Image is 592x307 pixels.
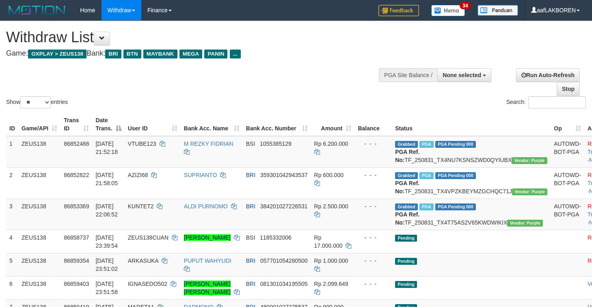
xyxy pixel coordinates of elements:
span: Grabbed [395,203,418,210]
span: [DATE] 23:51:58 [95,281,118,295]
span: Copy 1185332006 to clipboard [260,234,292,241]
img: Button%20Memo.svg [431,5,465,16]
span: Grabbed [395,141,418,148]
td: 3 [6,199,18,230]
a: ALDI PURNOMO [184,203,228,210]
th: Amount: activate to sort column ascending [311,113,355,136]
span: [DATE] 21:52:18 [95,141,118,155]
th: Bank Acc. Name: activate to sort column ascending [181,113,243,136]
div: - - - [358,202,389,210]
th: Balance [354,113,392,136]
div: - - - [358,171,389,179]
span: 86852488 [64,141,89,147]
th: Game/API: activate to sort column ascending [18,113,60,136]
span: PGA Pending [435,203,476,210]
span: 86859403 [64,281,89,287]
a: Run Auto-Refresh [516,68,580,82]
th: User ID: activate to sort column ascending [125,113,181,136]
span: Rp 17.000.000 [314,234,343,249]
button: None selected [437,68,491,82]
span: BSI [246,141,255,147]
span: None selected [443,72,481,78]
span: MAYBANK [143,50,177,58]
td: 4 [6,230,18,253]
h1: Withdraw List [6,29,387,45]
span: Copy 359301042943537 to clipboard [260,172,308,178]
td: ZEUS138 [18,136,60,168]
span: Rp 1.000.000 [314,257,348,264]
span: [DATE] 22:06:52 [95,203,118,218]
span: BRI [246,203,255,210]
span: BTN [123,50,141,58]
a: M REZKY FIDRIAN [184,141,233,147]
span: 86859354 [64,257,89,264]
a: [PERSON_NAME] [184,234,231,241]
span: PGA Pending [435,141,476,148]
th: Date Trans.: activate to sort column descending [92,113,124,136]
td: AUTOWD-BOT-PGA [551,136,584,168]
label: Show entries [6,96,68,108]
td: ZEUS138 [18,276,60,299]
th: Status [392,113,551,136]
td: ZEUS138 [18,253,60,276]
td: AUTOWD-BOT-PGA [551,167,584,199]
div: - - - [358,233,389,242]
span: BRI [105,50,121,58]
span: Marked by aaftrukkakada [419,203,434,210]
span: KUNTET2 [128,203,154,210]
img: panduan.png [477,5,518,16]
td: 5 [6,253,18,276]
span: [DATE] 21:58:05 [95,172,118,186]
b: PGA Ref. No: [395,149,419,163]
span: IGNASEDO502 [128,281,167,287]
div: - - - [358,280,389,288]
img: MOTION_logo.png [6,4,68,16]
span: MEGA [179,50,203,58]
th: Trans ID: activate to sort column ascending [60,113,92,136]
a: SUPRIANTO [184,172,217,178]
span: ZEUS138CUAN [128,234,169,241]
span: [DATE] 23:51:02 [95,257,118,272]
span: 86858737 [64,234,89,241]
th: ID [6,113,18,136]
td: ZEUS138 [18,199,60,230]
td: 2 [6,167,18,199]
span: Vendor URL: https://trx4.1velocity.biz [507,220,542,227]
h4: Game: Bank: [6,50,387,58]
span: VTUBE123 [128,141,156,147]
span: Rp 2.099.649 [314,281,348,287]
span: Copy 081301034195505 to clipboard [260,281,308,287]
span: Pending [395,281,417,288]
span: Rp 6.200.000 [314,141,348,147]
div: PGA Site Balance / [379,68,437,82]
span: Rp 600.000 [314,172,344,178]
label: Search: [506,96,586,108]
span: Marked by aafsolysreylen [419,141,434,148]
span: ARKASUKA [128,257,158,264]
span: PANIN [204,50,227,58]
span: AZIZI68 [128,172,148,178]
b: PGA Ref. No: [395,180,419,195]
span: [DATE] 23:39:54 [95,234,118,249]
div: - - - [358,257,389,265]
td: ZEUS138 [18,167,60,199]
span: Vendor URL: https://trx4.1velocity.biz [512,188,547,195]
span: Grabbed [395,172,418,179]
td: TF_250831_TX4T75AS2V65KWDWIKIX [392,199,551,230]
span: ... [230,50,241,58]
td: TF_250831_TX4NU7KSNSZWD0QYIUBX [392,136,551,168]
div: - - - [358,140,389,148]
b: PGA Ref. No: [395,211,419,226]
a: Stop [557,82,580,96]
select: Showentries [20,96,51,108]
span: BRI [246,281,255,287]
th: Bank Acc. Number: activate to sort column ascending [243,113,311,136]
span: BRI [246,172,255,178]
span: Vendor URL: https://trx4.1velocity.biz [512,157,547,164]
td: AUTOWD-BOT-PGA [551,199,584,230]
span: Marked by aaftrukkakada [419,172,434,179]
span: BSI [246,234,255,241]
td: TF_250831_TX4VPZKBEYMZGCHQC71J [392,167,551,199]
td: 1 [6,136,18,168]
span: Rp 2.500.000 [314,203,348,210]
